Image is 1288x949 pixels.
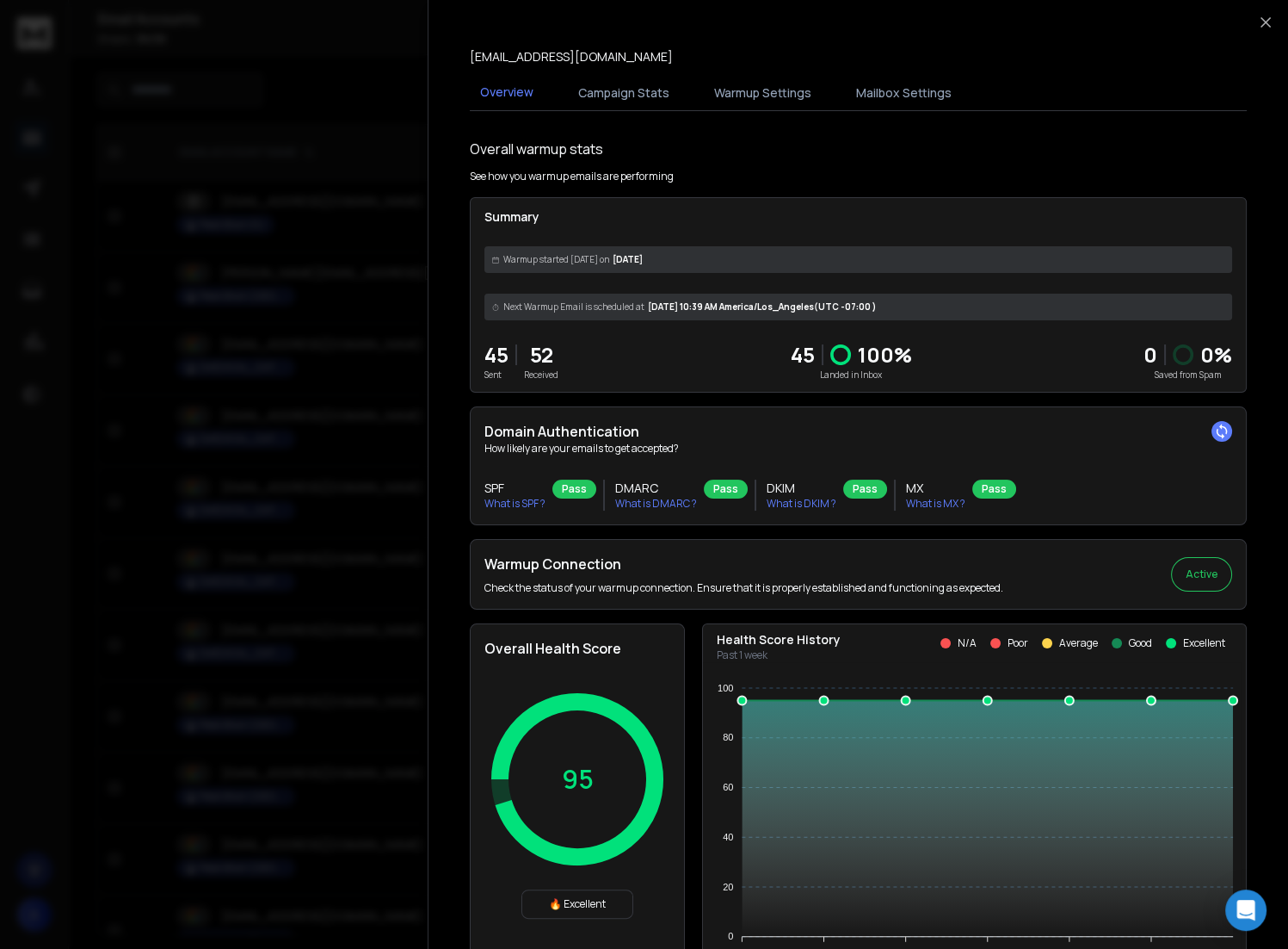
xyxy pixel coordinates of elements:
p: Excellent [1183,636,1225,650]
p: Health Score History [717,631,841,648]
div: [DATE] [484,246,1232,273]
p: See how you warmup emails are performing [470,170,674,183]
p: 95 [562,764,594,795]
button: Active [1171,557,1232,592]
button: Overview [470,73,544,113]
div: Pass [704,480,748,499]
tspan: 80 [723,732,733,742]
p: [EMAIL_ADDRESS][DOMAIN_NAME] [470,48,673,65]
p: What is DMARC ? [615,497,697,511]
p: How likely are your emails to get accepted? [484,442,1232,456]
div: [DATE] 10:39 AM America/Los_Angeles (UTC -07:00 ) [484,294,1232,320]
p: Average [1059,636,1098,650]
p: What is DKIM ? [767,497,836,511]
h2: Warmup Connection [484,554,1003,574]
tspan: 0 [728,931,733,941]
div: Open Intercom Messenger [1225,890,1266,931]
h3: DMARC [615,480,697,497]
p: What is SPF ? [484,497,545,511]
p: 0 % [1200,341,1232,369]
button: Campaign Stats [568,74,680,112]
div: Pass [972,480,1016,499]
p: Poor [1008,636,1028,650]
p: Summary [484,208,1232,226]
h3: DKIM [767,480,836,497]
tspan: 20 [723,882,733,892]
p: Landed in Inbox [791,369,912,381]
p: Received [524,369,558,381]
p: Past 1 week [717,648,841,662]
p: 45 [791,341,815,369]
button: Mailbox Settings [846,74,962,112]
strong: 0 [1143,340,1157,369]
h2: Overall Health Score [484,638,670,659]
tspan: 100 [718,683,733,693]
h1: Overall warmup stats [470,139,603,159]
span: Warmup started [DATE] on [503,253,609,266]
p: 45 [484,341,508,369]
tspan: 40 [723,832,733,842]
p: 52 [524,341,558,369]
p: What is MX ? [906,497,965,511]
p: Good [1129,636,1152,650]
p: Sent [484,369,508,381]
p: Saved from Spam [1143,369,1232,381]
div: Pass [843,480,887,499]
p: Check the status of your warmup connection. Ensure that it is properly established and functionin... [484,581,1003,595]
button: Warmup Settings [704,74,822,112]
h2: Domain Authentication [484,421,1232,442]
tspan: 60 [723,782,733,792]
span: Next Warmup Email is scheduled at [503,301,644,313]
div: Pass [552,480,596,499]
h3: SPF [484,480,545,497]
p: 100 % [858,341,912,369]
p: N/A [958,636,977,650]
h3: MX [906,480,965,497]
div: 🔥 Excellent [521,890,633,919]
